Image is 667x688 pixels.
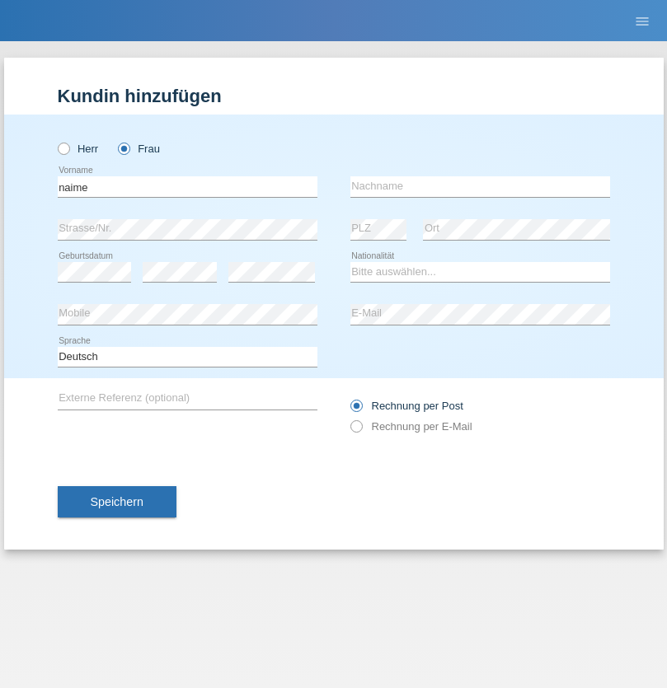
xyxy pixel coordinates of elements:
span: Speichern [91,495,143,508]
input: Frau [118,143,129,153]
label: Rechnung per Post [350,400,463,412]
a: menu [626,16,659,26]
input: Herr [58,143,68,153]
i: menu [634,13,651,30]
label: Herr [58,143,99,155]
label: Rechnung per E-Mail [350,420,472,433]
button: Speichern [58,486,176,517]
input: Rechnung per Post [350,400,361,420]
input: Rechnung per E-Mail [350,420,361,441]
h1: Kundin hinzufügen [58,86,610,106]
label: Frau [118,143,160,155]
